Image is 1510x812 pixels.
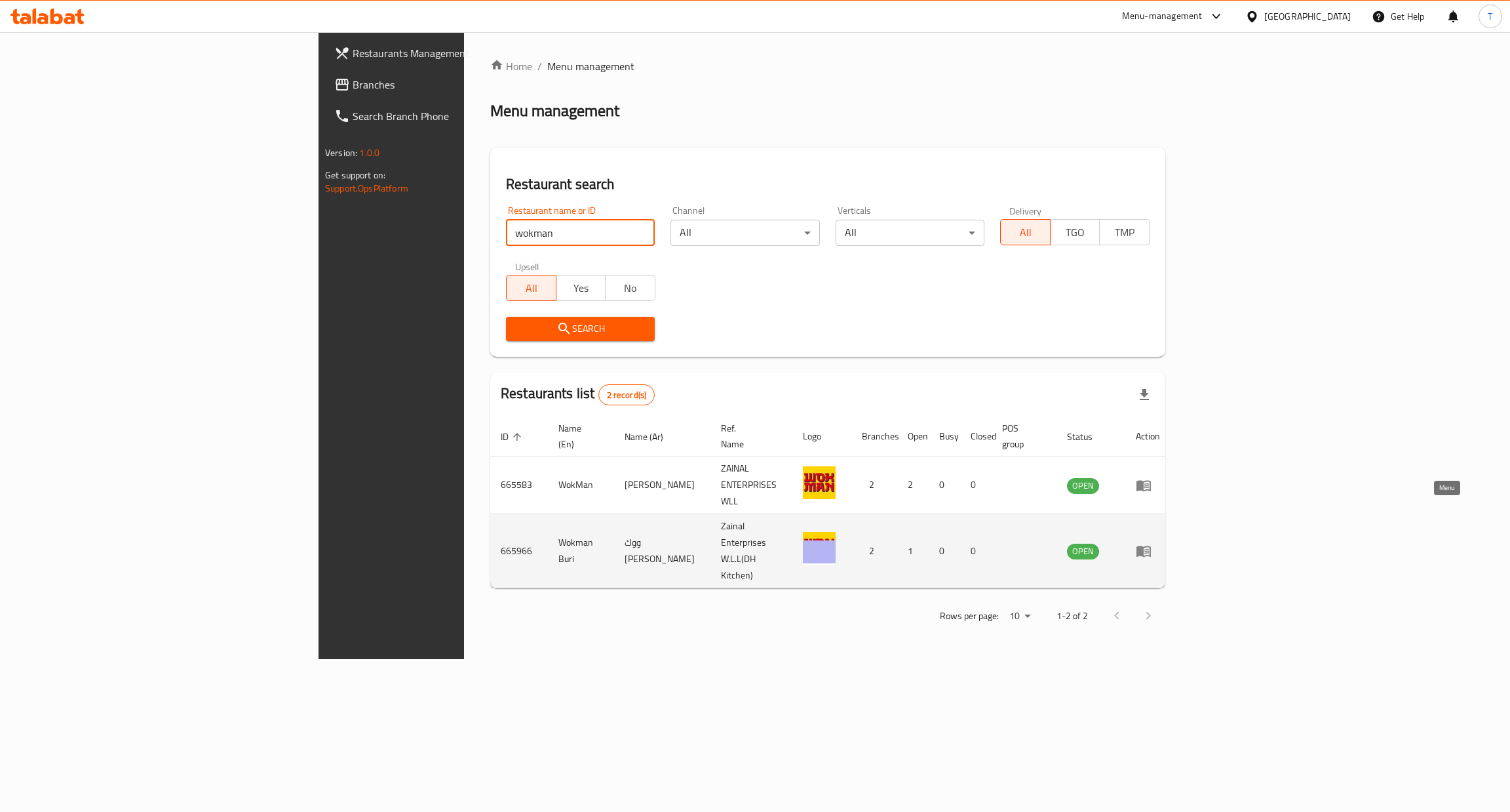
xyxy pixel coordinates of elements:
[359,144,379,161] span: 1.0.0
[1067,544,1099,559] span: OPEN
[1125,416,1171,457] th: Action
[599,389,655,401] span: 2 record(s)
[506,275,556,301] button: All
[1122,9,1203,24] div: Menu-management
[1004,607,1036,626] div: Rows per page:
[940,608,999,624] p: Rows per page:
[1056,608,1088,624] p: 1-2 of 2
[625,429,680,445] span: Name (Ar)
[325,144,357,161] span: Version:
[501,384,655,405] h2: Restaurants list
[1067,478,1099,493] span: OPEN
[353,77,560,92] span: Branches
[929,457,960,514] td: 0
[803,532,836,565] img: Wokman Buri
[614,457,710,514] td: [PERSON_NAME]
[1136,477,1160,493] div: Menu
[851,457,897,514] td: 2
[562,279,601,298] span: Yes
[1488,9,1492,24] span: T
[1067,429,1110,445] span: Status
[710,514,792,588] td: Zainal Enterprises W.L.L(DH Kitchen)
[325,180,408,197] a: Support.OpsPlatform
[548,514,614,588] td: Wokman Buri
[1009,206,1042,215] label: Delivery
[670,220,819,246] div: All
[1000,219,1051,245] button: All
[611,279,650,298] span: No
[506,174,1150,194] h2: Restaurant search
[506,220,655,246] input: Search for restaurant name or ID..
[792,416,851,457] th: Logo
[721,420,777,452] span: Ref. Name
[1264,9,1351,24] div: [GEOGRAPHIC_DATA]
[324,37,571,69] a: Restaurants Management
[324,69,571,100] a: Branches
[929,416,960,457] th: Busy
[1129,379,1160,411] div: Export file
[710,457,792,514] td: ZAINAL ENTERPRISES WLL
[506,317,655,341] button: Search
[1002,420,1041,452] span: POS group
[490,416,1171,588] table: enhanced table
[1056,223,1095,242] span: TGO
[353,45,560,61] span: Restaurants Management
[897,457,929,514] td: 2
[490,58,1165,74] nav: breadcrumb
[515,262,539,271] label: Upsell
[512,279,551,298] span: All
[548,457,614,514] td: WokMan
[836,220,984,246] div: All
[614,514,710,588] td: ووك [PERSON_NAME]
[605,275,655,301] button: No
[1099,219,1150,245] button: TMP
[803,466,836,499] img: WokMan
[897,514,929,588] td: 1
[353,108,560,124] span: Search Branch Phone
[897,416,929,457] th: Open
[501,429,526,445] span: ID
[598,384,655,405] div: Total records count
[547,58,634,74] span: Menu management
[1105,223,1144,242] span: TMP
[929,514,960,588] td: 0
[1006,223,1045,242] span: All
[1067,544,1099,559] div: OPEN
[324,100,571,132] a: Search Branch Phone
[516,321,644,337] span: Search
[960,416,992,457] th: Closed
[960,457,992,514] td: 0
[851,416,897,457] th: Branches
[556,275,606,301] button: Yes
[558,420,598,452] span: Name (En)
[851,514,897,588] td: 2
[1050,219,1100,245] button: TGO
[325,167,385,184] span: Get support on:
[960,514,992,588] td: 0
